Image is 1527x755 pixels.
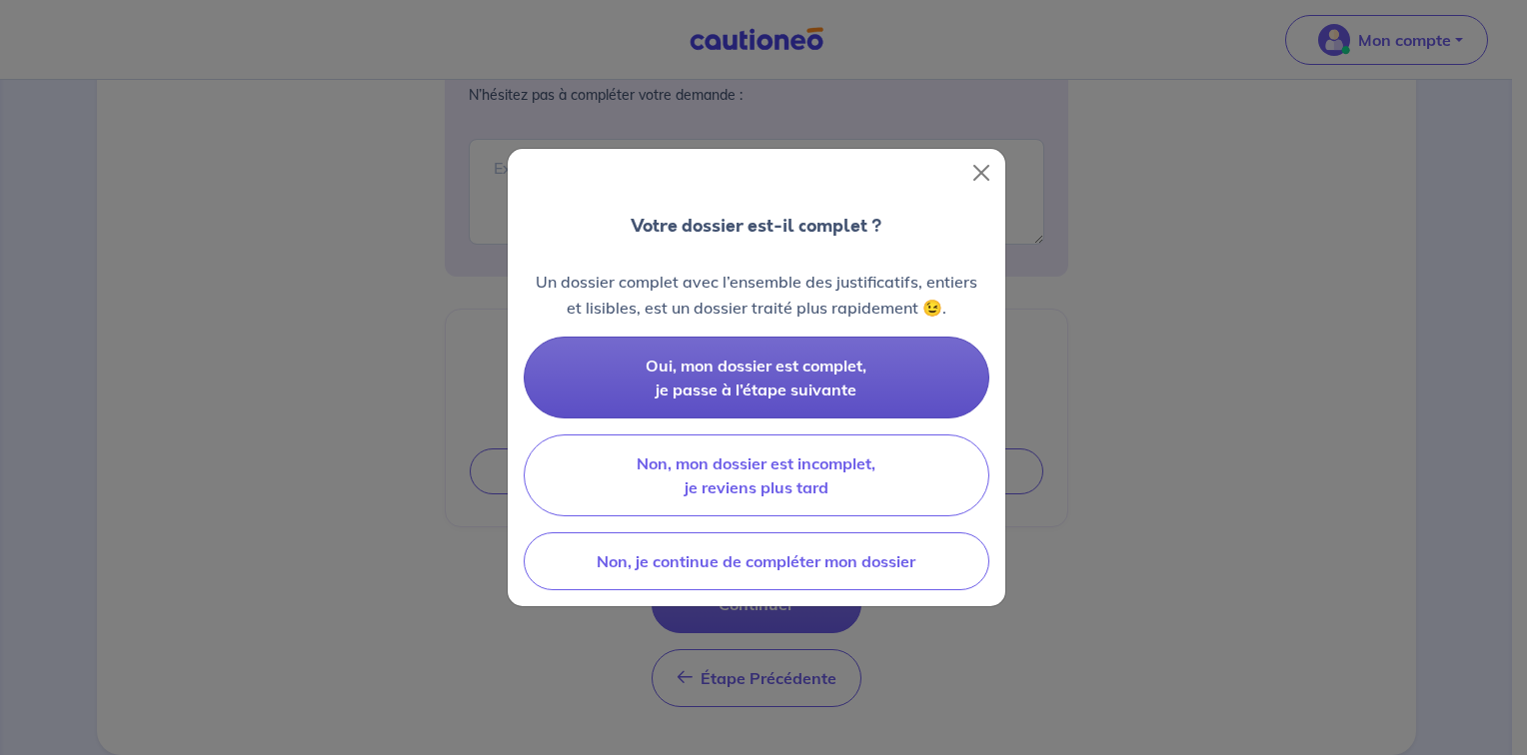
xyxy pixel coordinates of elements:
span: Non, je continue de compléter mon dossier [597,551,915,571]
p: Votre dossier est-il complet ? [631,213,881,239]
button: Non, mon dossier est incomplet, je reviens plus tard [524,434,989,516]
span: Oui, mon dossier est complet, je passe à l’étape suivante [646,356,866,399]
span: Non, mon dossier est incomplet, je reviens plus tard [637,453,875,497]
button: Oui, mon dossier est complet, je passe à l’étape suivante [524,337,989,418]
button: Close [965,157,997,189]
button: Non, je continue de compléter mon dossier [524,532,989,590]
p: Un dossier complet avec l’ensemble des justificatifs, entiers et lisibles, est un dossier traité ... [524,269,989,321]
